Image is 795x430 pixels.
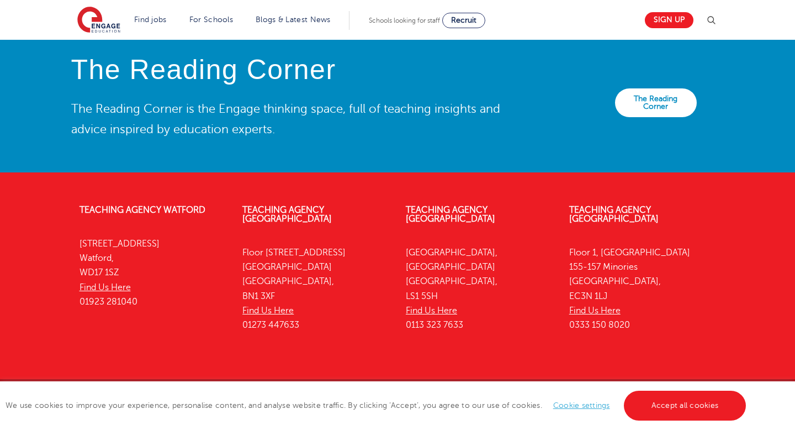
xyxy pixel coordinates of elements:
[645,12,693,28] a: Sign up
[569,306,621,316] a: Find Us Here
[134,15,167,24] a: Find jobs
[79,205,205,215] a: Teaching Agency Watford
[242,306,294,316] a: Find Us Here
[189,15,233,24] a: For Schools
[451,16,476,24] span: Recruit
[615,88,696,117] a: The Reading Corner
[71,99,508,139] p: The Reading Corner is the Engage thinking space, full of teaching insights and advice inspired by...
[406,245,553,333] p: [GEOGRAPHIC_DATA], [GEOGRAPHIC_DATA] [GEOGRAPHIC_DATA], LS1 5SH 0113 323 7633
[256,15,331,24] a: Blogs & Latest News
[242,245,389,333] p: Floor [STREET_ADDRESS] [GEOGRAPHIC_DATA] [GEOGRAPHIC_DATA], BN1 3XF 01273 447633
[79,282,131,292] a: Find Us Here
[242,205,332,224] a: Teaching Agency [GEOGRAPHIC_DATA]
[71,55,508,85] h4: The Reading Corner
[77,7,120,34] img: Engage Education
[569,245,716,333] p: Floor 1, [GEOGRAPHIC_DATA] 155-157 Minories [GEOGRAPHIC_DATA], EC3N 1LJ 0333 150 8020
[442,13,485,28] a: Recruit
[6,401,749,410] span: We use cookies to improve your experience, personalise content, and analyse website traffic. By c...
[79,237,226,309] p: [STREET_ADDRESS] Watford, WD17 1SZ 01923 281040
[369,17,440,24] span: Schools looking for staff
[406,205,495,224] a: Teaching Agency [GEOGRAPHIC_DATA]
[569,205,659,224] a: Teaching Agency [GEOGRAPHIC_DATA]
[553,401,610,410] a: Cookie settings
[406,306,457,316] a: Find Us Here
[624,391,746,421] a: Accept all cookies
